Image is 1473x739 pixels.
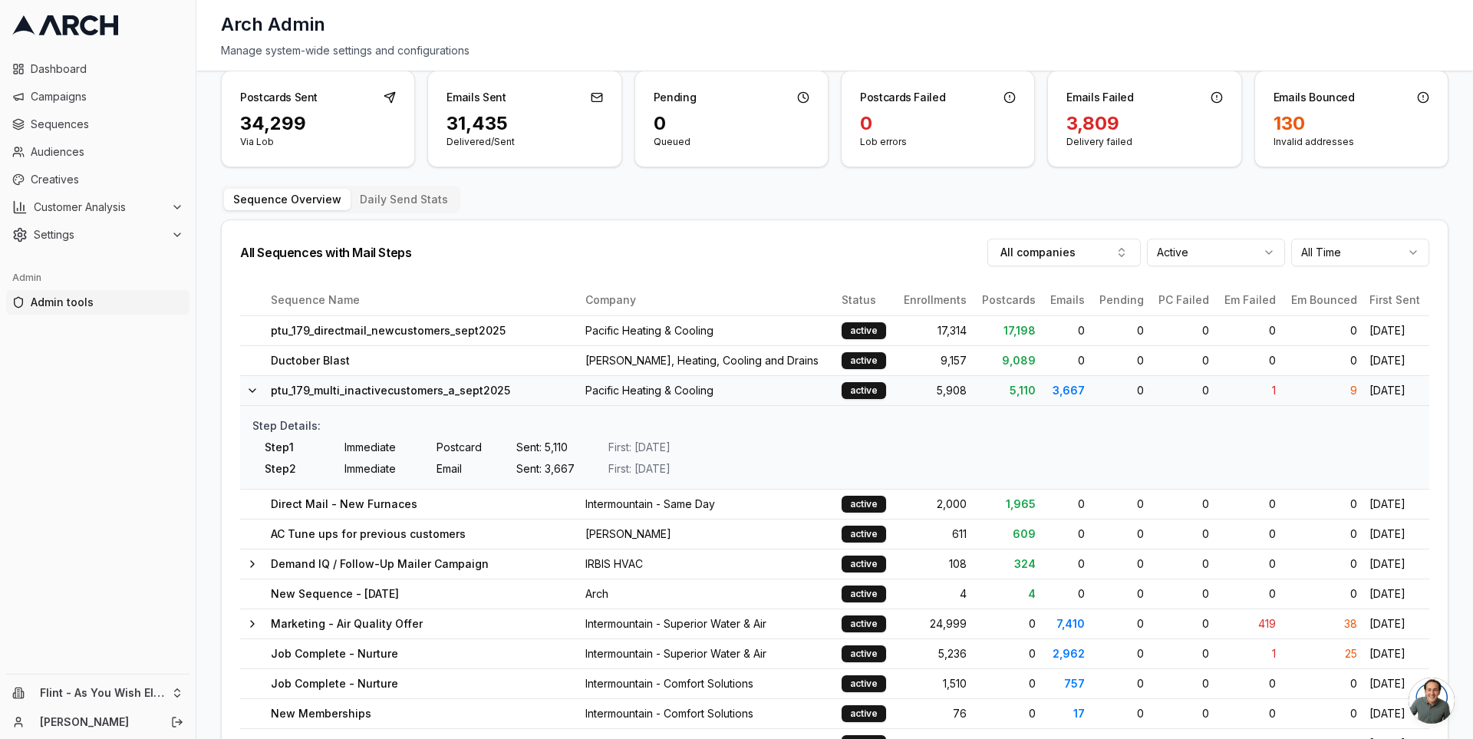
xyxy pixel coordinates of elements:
td: 0 [1282,549,1363,579]
div: Postcards Sent [240,90,318,105]
td: 0 [1091,609,1150,638]
span: Customer Analysis [34,200,165,215]
div: 130 [1274,111,1429,136]
td: [DATE] [1363,315,1429,345]
td: 2,000 [895,489,973,519]
td: 0 [973,698,1042,728]
td: 0 [1150,638,1216,668]
td: 0 [1215,489,1282,519]
button: Sequence Overview [224,189,351,210]
td: 76 [895,698,973,728]
td: New Memberships [265,698,579,728]
td: 0 [1282,698,1363,728]
td: Pacific Heating & Cooling [579,315,835,345]
div: active [842,705,886,722]
a: Creatives [6,167,189,192]
span: Audiences [31,144,183,160]
span: 17,198 [1003,324,1036,337]
div: Emails Bounced [1274,90,1355,105]
div: Postcards Failed [860,90,945,105]
span: Admin tools [31,295,183,310]
td: Demand IQ / Follow-Up Mailer Campaign [265,549,579,579]
span: 5,110 [1010,384,1036,397]
button: Customer Analysis [6,195,189,219]
span: Sequences [31,117,183,132]
span: 324 [1014,557,1036,570]
td: [DATE] [1363,375,1429,405]
td: Direct Mail - New Furnaces [265,489,579,519]
td: 0 [1091,375,1150,405]
td: 0 [1042,519,1091,549]
p: Via Lob [240,136,396,148]
span: Creatives [31,172,183,187]
a: Sequences [6,112,189,137]
div: Open chat [1409,678,1455,724]
td: Pacific Heating & Cooling [579,375,835,405]
span: Settings [34,227,165,242]
td: 0 [973,638,1042,668]
div: All Sequences with Mail Steps [240,246,411,259]
td: 5,236 [895,638,973,668]
td: [DATE] [1363,345,1429,375]
div: First: [DATE] [608,440,671,455]
td: 0 [1282,489,1363,519]
td: 17,314 [895,315,973,345]
div: Postcard [437,440,498,455]
td: 0 [1282,579,1363,609]
div: active [842,556,886,572]
td: [PERSON_NAME], Heating, Cooling and Drains [579,345,835,375]
td: 0 [973,668,1042,698]
td: Intermountain - Superior Water & Air [579,638,835,668]
td: 9,157 [895,345,973,375]
div: Step 2 [265,461,326,477]
td: [PERSON_NAME] [579,519,835,549]
span: Dashboard [31,61,183,77]
div: Immediate [344,440,418,455]
div: First: [DATE] [608,461,671,477]
a: Dashboard [6,57,189,81]
div: active [842,645,886,662]
td: 0 [973,609,1042,638]
td: 0 [1042,345,1091,375]
td: 108 [895,549,973,579]
h1: Arch Admin [221,12,325,37]
div: active [842,382,886,399]
td: 0 [1150,579,1216,609]
div: 0 [654,111,809,136]
span: 9 [1350,384,1357,397]
span: 9,089 [1002,354,1036,367]
span: Campaigns [31,89,183,104]
div: Admin [6,266,189,290]
div: Emails Failed [1066,90,1133,105]
td: 0 [1282,345,1363,375]
td: 0 [1150,375,1216,405]
td: Job Complete - Nurture [265,668,579,698]
td: 0 [1215,549,1282,579]
span: 1 [1272,647,1276,660]
td: 0 [1150,315,1216,345]
td: [DATE] [1363,549,1429,579]
td: 611 [895,519,973,549]
div: active [842,675,886,692]
td: 0 [1150,549,1216,579]
button: Log out [166,711,188,733]
td: 0 [1042,489,1091,519]
td: 0 [1042,549,1091,579]
td: 0 [1215,315,1282,345]
td: ptu_179_multi_inactivecustomers_a_sept2025 [265,375,579,405]
div: 0 [860,111,1016,136]
span: 609 [1013,527,1036,540]
td: Intermountain - Same Day [579,489,835,519]
td: 5,908 [895,375,973,405]
td: [DATE] [1363,668,1429,698]
td: Intermountain - Superior Water & Air [579,609,835,638]
td: 0 [1091,489,1150,519]
div: Step Details: [252,418,1417,434]
div: active [842,526,886,543]
td: Job Complete - Nurture [265,638,579,668]
td: 0 [1215,345,1282,375]
td: 0 [1282,668,1363,698]
button: All companies [987,239,1141,266]
a: Admin tools [6,290,189,315]
td: Intermountain - Comfort Solutions [579,698,835,728]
